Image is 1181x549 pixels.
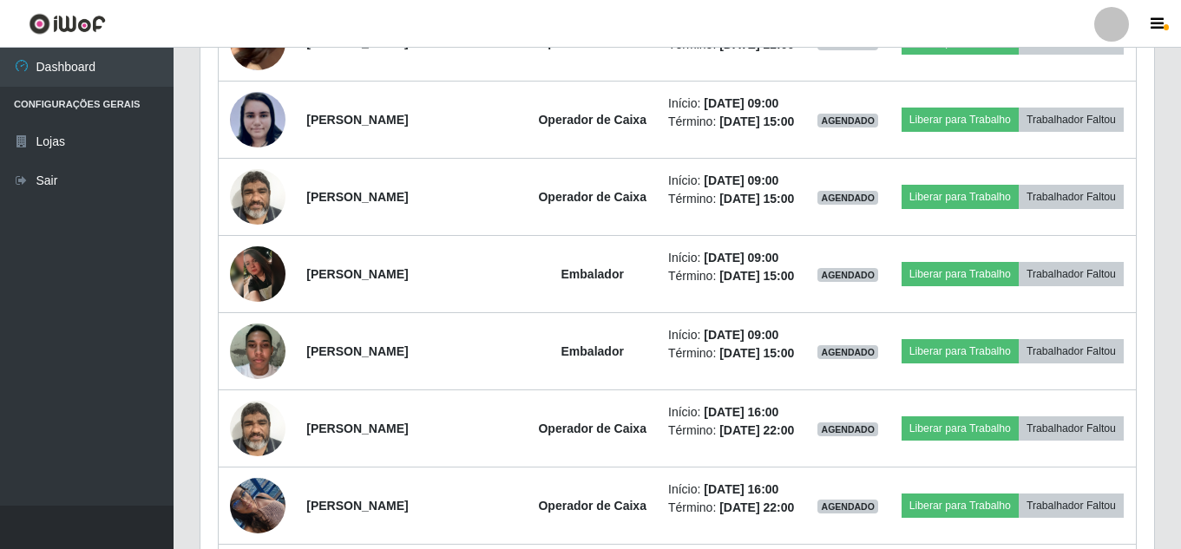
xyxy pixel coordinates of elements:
[230,160,285,233] img: 1625107347864.jpeg
[704,251,778,265] time: [DATE] 09:00
[817,345,878,359] span: AGENDADO
[1019,185,1124,209] button: Trabalhador Faltou
[719,346,794,360] time: [DATE] 15:00
[668,499,797,517] li: Término:
[668,190,797,208] li: Término:
[306,190,408,204] strong: [PERSON_NAME]
[668,422,797,440] li: Término:
[668,344,797,363] li: Término:
[668,249,797,267] li: Início:
[538,190,646,204] strong: Operador de Caixa
[1019,262,1124,286] button: Trabalhador Faltou
[306,267,408,281] strong: [PERSON_NAME]
[719,423,794,437] time: [DATE] 22:00
[561,267,624,281] strong: Embalador
[817,422,878,436] span: AGENDADO
[668,172,797,190] li: Início:
[230,468,285,542] img: 1751209659449.jpeg
[817,500,878,513] span: AGENDADO
[230,246,285,302] img: 1610066289915.jpeg
[306,113,408,127] strong: [PERSON_NAME]
[817,191,878,205] span: AGENDADO
[704,482,778,496] time: [DATE] 16:00
[719,114,794,128] time: [DATE] 15:00
[1019,493,1124,518] button: Trabalhador Faltou
[29,13,106,35] img: CoreUI Logo
[668,267,797,285] li: Término:
[719,269,794,283] time: [DATE] 15:00
[306,422,408,435] strong: [PERSON_NAME]
[1019,108,1124,132] button: Trabalhador Faltou
[719,500,794,514] time: [DATE] 22:00
[538,422,646,435] strong: Operador de Caixa
[306,36,408,49] strong: [PERSON_NAME]
[538,499,646,513] strong: Operador de Caixa
[817,114,878,127] span: AGENDADO
[704,328,778,342] time: [DATE] 09:00
[538,36,646,49] strong: Operador de Caixa
[902,493,1019,518] button: Liberar para Trabalho
[902,108,1019,132] button: Liberar para Trabalho
[902,339,1019,363] button: Liberar para Trabalho
[704,173,778,187] time: [DATE] 09:00
[1019,416,1124,441] button: Trabalhador Faltou
[704,96,778,110] time: [DATE] 09:00
[719,192,794,206] time: [DATE] 15:00
[230,91,285,148] img: 1628255605382.jpeg
[668,480,797,499] li: Início:
[668,113,797,131] li: Término:
[306,344,408,358] strong: [PERSON_NAME]
[902,416,1019,441] button: Liberar para Trabalho
[668,95,797,113] li: Início:
[306,499,408,513] strong: [PERSON_NAME]
[561,344,624,358] strong: Embalador
[230,391,285,465] img: 1625107347864.jpeg
[902,262,1019,286] button: Liberar para Trabalho
[668,403,797,422] li: Início:
[902,185,1019,209] button: Liberar para Trabalho
[817,268,878,282] span: AGENDADO
[668,326,797,344] li: Início:
[704,405,778,419] time: [DATE] 16:00
[230,314,285,388] img: 1752181822645.jpeg
[1019,339,1124,363] button: Trabalhador Faltou
[538,113,646,127] strong: Operador de Caixa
